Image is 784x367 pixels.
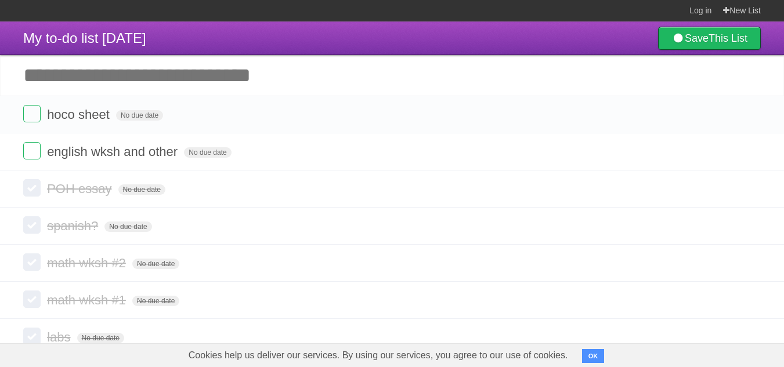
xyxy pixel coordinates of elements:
[582,349,605,363] button: OK
[177,344,580,367] span: Cookies help us deliver our services. By using our services, you agree to our use of cookies.
[116,110,163,121] span: No due date
[47,181,114,196] span: POH essay
[47,293,129,307] span: math wksh #1
[132,296,179,306] span: No due date
[23,105,41,122] label: Done
[23,290,41,308] label: Done
[47,219,101,233] span: spanish?
[184,147,231,158] span: No due date
[658,27,761,50] a: SaveThis List
[132,259,179,269] span: No due date
[23,253,41,271] label: Done
[118,184,165,195] span: No due date
[23,216,41,234] label: Done
[23,328,41,345] label: Done
[23,30,146,46] span: My to-do list [DATE]
[47,107,113,122] span: hoco sheet
[104,221,151,232] span: No due date
[23,142,41,159] label: Done
[77,333,124,343] span: No due date
[23,179,41,197] label: Done
[47,256,129,270] span: math wksh #2
[47,144,180,159] span: english wksh and other
[709,32,747,44] b: This List
[47,330,73,344] span: labs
